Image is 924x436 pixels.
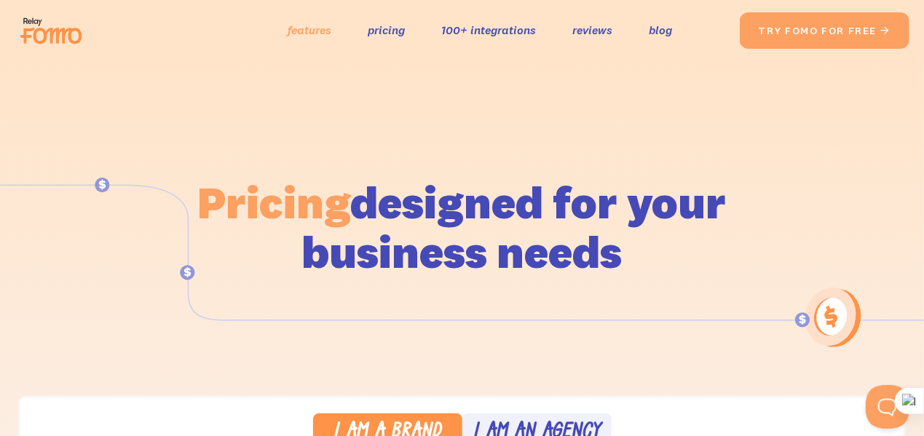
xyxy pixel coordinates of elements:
a: reviews [572,20,612,41]
a: blog [649,20,672,41]
span:  [880,24,891,37]
a: pricing [368,20,405,41]
a: 100+ integrations [441,20,536,41]
a: try fomo for free [740,12,909,49]
a: features [288,20,331,41]
span: Pricing [198,174,351,230]
h1: designed for your business needs [197,178,727,277]
iframe: Toggle Customer Support [866,385,909,429]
